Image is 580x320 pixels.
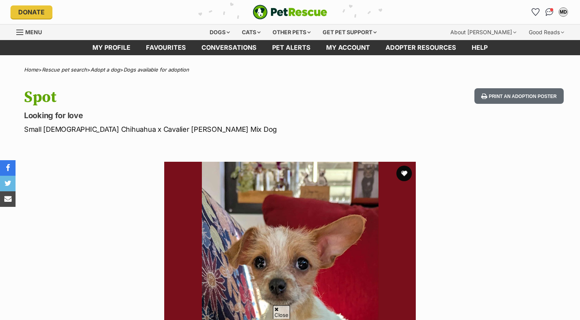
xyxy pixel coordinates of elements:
a: Home [24,66,38,73]
a: Rescue pet search [42,66,87,73]
button: favourite [396,166,412,181]
p: Small [DEMOGRAPHIC_DATA] Chihuahua x Cavalier [PERSON_NAME] Mix Dog [24,124,353,135]
img: logo-e224e6f780fb5917bec1dbf3a21bbac754714ae5b6737aabdf751b685950b380.svg [253,5,327,19]
h1: Spot [24,88,353,106]
a: Dogs available for adoption [123,66,189,73]
div: Good Reads [523,24,570,40]
a: conversations [194,40,264,55]
a: My profile [85,40,138,55]
div: MD [559,8,567,16]
div: About [PERSON_NAME] [445,24,522,40]
a: Favourites [138,40,194,55]
a: Donate [10,5,52,19]
div: Get pet support [317,24,382,40]
a: Adopter resources [378,40,464,55]
a: PetRescue [253,5,327,19]
div: > > > [5,67,575,73]
a: My account [318,40,378,55]
a: Menu [16,24,47,38]
button: My account [557,6,570,18]
span: Close [273,305,290,319]
a: Favourites [529,6,542,18]
div: Other pets [267,24,316,40]
span: Menu [25,29,42,35]
ul: Account quick links [529,6,570,18]
a: Pet alerts [264,40,318,55]
a: Help [464,40,495,55]
button: Print an adoption poster [474,88,564,104]
div: Cats [236,24,266,40]
div: Dogs [204,24,235,40]
p: Looking for love [24,110,353,121]
a: Adopt a dog [90,66,120,73]
a: Conversations [543,6,556,18]
img: chat-41dd97257d64d25036548639549fe6c8038ab92f7586957e7f3b1b290dea8141.svg [545,8,554,16]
